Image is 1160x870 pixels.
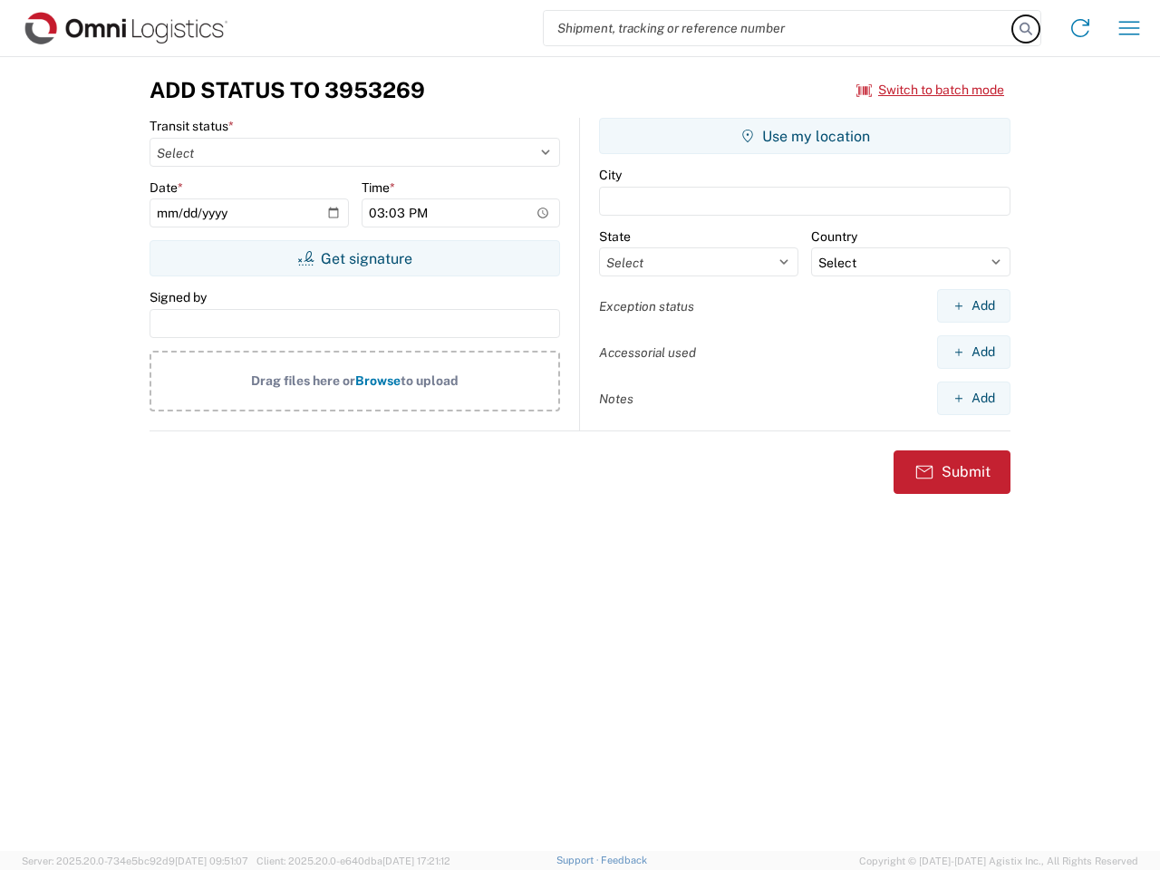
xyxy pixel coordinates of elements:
[937,289,1010,323] button: Add
[401,373,459,388] span: to upload
[599,118,1010,154] button: Use my location
[251,373,355,388] span: Drag files here or
[544,11,1013,45] input: Shipment, tracking or reference number
[150,240,560,276] button: Get signature
[382,855,450,866] span: [DATE] 17:21:12
[599,167,622,183] label: City
[362,179,395,196] label: Time
[22,855,248,866] span: Server: 2025.20.0-734e5bc92d9
[856,75,1004,105] button: Switch to batch mode
[556,855,602,865] a: Support
[894,450,1010,494] button: Submit
[601,855,647,865] a: Feedback
[599,298,694,314] label: Exception status
[599,391,633,407] label: Notes
[150,179,183,196] label: Date
[256,855,450,866] span: Client: 2025.20.0-e640dba
[599,344,696,361] label: Accessorial used
[150,77,425,103] h3: Add Status to 3953269
[859,853,1138,869] span: Copyright © [DATE]-[DATE] Agistix Inc., All Rights Reserved
[150,118,234,134] label: Transit status
[175,855,248,866] span: [DATE] 09:51:07
[355,373,401,388] span: Browse
[150,289,207,305] label: Signed by
[811,228,857,245] label: Country
[599,228,631,245] label: State
[937,335,1010,369] button: Add
[937,382,1010,415] button: Add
